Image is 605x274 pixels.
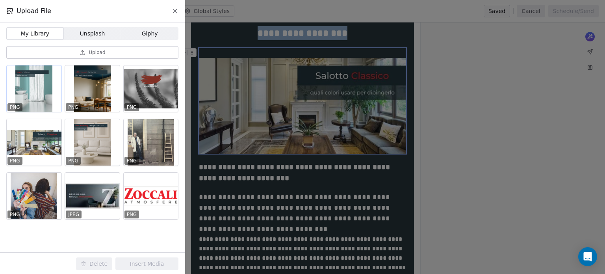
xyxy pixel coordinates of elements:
[89,49,105,56] span: Upload
[142,30,158,38] span: Giphy
[10,104,20,110] p: PNG
[68,104,78,110] p: PNG
[10,211,20,218] p: PNG
[76,257,112,270] button: Delete
[68,211,79,218] p: JPEG
[68,158,78,164] p: PNG
[115,257,178,270] button: Insert Media
[80,30,105,38] span: Unsplash
[10,158,20,164] p: PNG
[127,104,137,110] p: PNG
[17,6,51,16] span: Upload File
[6,46,178,59] button: Upload
[578,247,597,266] div: Open Intercom Messenger
[127,211,137,218] p: PNG
[127,158,137,164] p: PNG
